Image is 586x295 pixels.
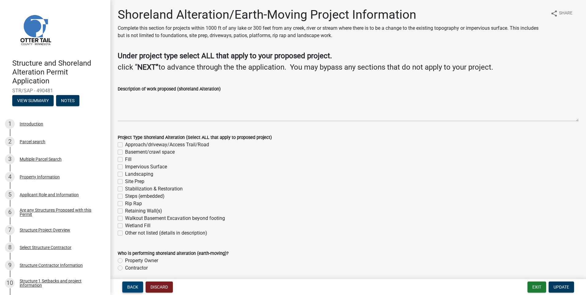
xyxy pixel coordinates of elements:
[125,229,207,237] label: Other not listed (details in description)
[12,88,98,94] span: STR/SAP - 490481
[125,156,131,163] label: Fill
[20,245,71,250] div: Select Structure Contractor
[550,10,558,17] i: share
[118,52,332,60] strong: Under project type select ALL that apply to your proposed project.
[20,279,101,287] div: Structure 1 Setbacks and project information
[118,87,221,91] label: Description of work proposed (shoreland Alteration)
[125,264,148,272] label: Contractor
[527,282,546,293] button: Exit
[5,190,15,200] div: 5
[56,99,79,104] wm-modal-confirm: Notes
[118,63,579,72] h4: click “ to advance through the the application. You may bypass any sections that do not apply to ...
[546,7,577,19] button: shareShare
[125,170,153,178] label: Landscaping
[20,228,70,232] div: Structure Project Overview
[118,136,272,140] label: Project Type Shoreland Alteration (Select ALL that apply to proposed project)
[20,208,101,216] div: Are any Structures Proposed with this Permit
[20,122,43,126] div: Introduction
[20,175,60,179] div: Property Information
[5,260,15,270] div: 9
[5,243,15,252] div: 8
[125,200,142,207] label: Rip Rap
[12,99,54,104] wm-modal-confirm: Summary
[125,193,165,200] label: Steps (embedded)
[20,140,45,144] div: Parcel search
[5,172,15,182] div: 4
[20,193,79,197] div: Applicant Role and Information
[5,278,15,288] div: 10
[125,207,162,215] label: Retaining Wall(s)
[12,59,105,85] h4: Structure and Shoreland Alteration Permit Application
[125,215,225,222] label: Walkout Basement Excavation beyond footing
[554,285,569,289] span: Update
[5,137,15,147] div: 2
[20,263,83,267] div: Structure Contractor Information
[20,157,62,161] div: Multiple Parcel Search
[146,282,173,293] button: Discard
[5,225,15,235] div: 7
[125,141,209,148] label: Approach/driveway/Access Trail/Road
[56,95,79,106] button: Notes
[118,7,546,22] h1: Shoreland Alteration/Earth-Moving Project Information
[125,178,144,185] label: Site Prep
[125,163,167,170] label: Impervious Surface
[5,207,15,217] div: 6
[127,285,138,289] span: Back
[5,154,15,164] div: 3
[549,282,574,293] button: Update
[118,251,229,256] label: Who is performing shoreland alteration (earth-moving)?
[137,63,158,71] strong: NEXT”
[125,185,183,193] label: Stabilization & Restoration
[559,10,573,17] span: Share
[118,25,546,39] p: Complete this section for projects within 1000 ft of any lake or 300 feet from any creek, river o...
[122,282,143,293] button: Back
[125,148,175,156] label: Basement/crawl space
[5,119,15,129] div: 1
[125,222,150,229] label: Wetland Fill
[12,6,58,52] img: Otter Tail County, Minnesota
[125,257,158,264] label: Property Owner
[12,95,54,106] button: View Summary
